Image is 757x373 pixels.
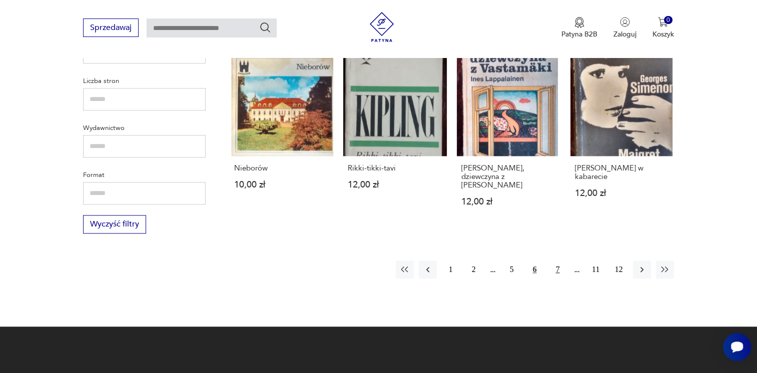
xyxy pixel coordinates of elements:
[652,17,674,39] button: 0Koszyk
[526,260,544,278] button: 6
[610,260,628,278] button: 12
[230,52,333,225] a: NieborówNieborów10,00 zł
[549,260,567,278] button: 7
[561,17,597,39] button: Patyna B2B
[234,180,329,189] p: 10,00 zł
[83,18,139,37] button: Sprzedawaj
[83,25,139,32] a: Sprzedawaj
[348,180,442,189] p: 12,00 zł
[83,122,206,133] p: Wydawnictwo
[234,164,329,172] h3: Nieborów
[83,169,206,180] p: Format
[343,52,447,225] a: Rikki-tikki-taviRikki-tikki-tavi12,00 zł
[613,17,636,39] button: Zaloguj
[575,189,669,197] p: 12,00 zł
[613,29,636,39] p: Zaloguj
[574,17,584,28] img: Ikona medalu
[570,52,674,225] a: Maigret w kabarecie[PERSON_NAME] w kabarecie12,00 zł
[664,16,672,24] div: 0
[620,17,630,27] img: Ikonka użytkownika
[587,260,605,278] button: 11
[461,197,556,206] p: 12,00 zł
[561,17,597,39] a: Ikona medaluPatyna B2B
[83,215,146,233] button: Wyczyść filtry
[561,29,597,39] p: Patyna B2B
[259,21,271,33] button: Szukaj
[658,17,668,27] img: Ikona koszyka
[367,12,397,42] img: Patyna - sklep z meblami i dekoracjami vintage
[465,260,483,278] button: 2
[442,260,460,278] button: 1
[575,164,669,181] h3: [PERSON_NAME] w kabarecie
[348,164,442,172] h3: Rikki-tikki-tavi
[723,333,751,361] iframe: Smartsupp widget button
[503,260,521,278] button: 5
[457,52,560,225] a: Saara, dziewczyna z Vastamaki[PERSON_NAME], dziewczyna z [PERSON_NAME]12,00 zł
[652,29,674,39] p: Koszyk
[461,164,556,189] h3: [PERSON_NAME], dziewczyna z [PERSON_NAME]
[83,75,206,86] p: Liczba stron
